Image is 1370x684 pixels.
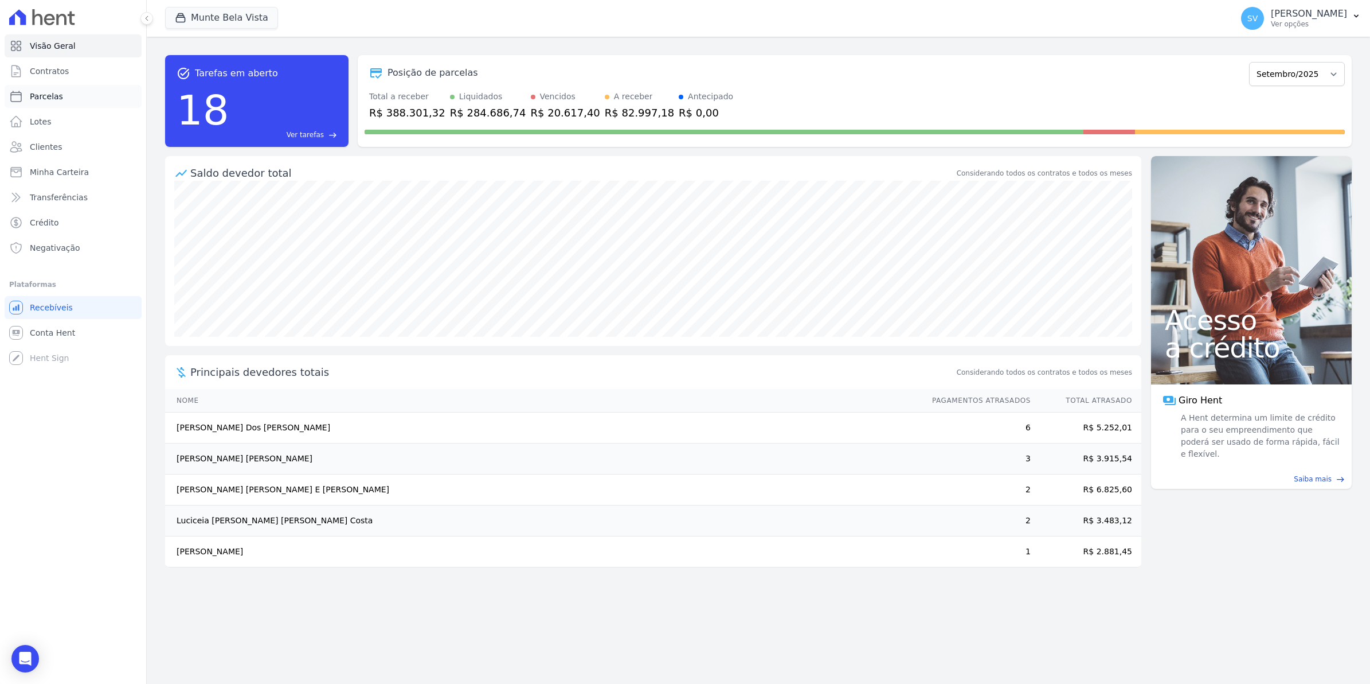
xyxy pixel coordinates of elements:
[177,67,190,80] span: task_alt
[450,105,526,121] div: R$ 284.686,74
[957,367,1132,378] span: Considerando todos os contratos e todos os meses
[30,40,76,52] span: Visão Geral
[5,60,142,83] a: Contratos
[30,217,59,228] span: Crédito
[190,364,954,380] span: Principais devedores totais
[540,91,576,103] div: Vencidos
[1031,506,1141,537] td: R$ 3.483,12
[5,211,142,234] a: Crédito
[1179,412,1340,460] span: A Hent determina um limite de crédito para o seu empreendimento que poderá ser usado de forma ráp...
[165,413,921,444] td: [PERSON_NAME] Dos [PERSON_NAME]
[921,444,1031,475] td: 3
[387,66,478,80] div: Posição de parcelas
[190,165,954,181] div: Saldo devedor total
[5,34,142,57] a: Visão Geral
[1031,389,1141,413] th: Total Atrasado
[1031,537,1141,568] td: R$ 2.881,45
[30,116,52,127] span: Lotes
[5,236,142,259] a: Negativação
[9,278,137,292] div: Plataformas
[921,506,1031,537] td: 2
[30,141,62,153] span: Clientes
[1031,413,1141,444] td: R$ 5.252,01
[287,130,324,140] span: Ver tarefas
[5,296,142,319] a: Recebíveis
[459,91,503,103] div: Liquidados
[30,192,88,203] span: Transferências
[1031,475,1141,506] td: R$ 6.825,60
[5,321,142,344] a: Conta Hent
[30,242,80,254] span: Negativação
[1165,334,1338,362] span: a crédito
[165,537,921,568] td: [PERSON_NAME]
[921,389,1031,413] th: Pagamentos Atrasados
[1165,306,1338,334] span: Acesso
[957,168,1132,178] div: Considerando todos os contratos e todos os meses
[921,475,1031,506] td: 2
[1031,444,1141,475] td: R$ 3.915,54
[5,186,142,209] a: Transferências
[5,135,142,158] a: Clientes
[1179,394,1222,407] span: Giro Hent
[614,91,653,103] div: A receber
[11,645,39,673] div: Open Intercom Messenger
[5,161,142,184] a: Minha Carteira
[328,131,337,139] span: east
[1271,8,1347,20] p: [PERSON_NAME]
[679,105,733,121] div: R$ 0,00
[5,85,142,108] a: Parcelas
[921,413,1031,444] td: 6
[369,91,445,103] div: Total a receber
[177,80,229,140] div: 18
[30,166,89,178] span: Minha Carteira
[234,130,337,140] a: Ver tarefas east
[369,105,445,121] div: R$ 388.301,32
[30,65,69,77] span: Contratos
[1271,20,1347,29] p: Ver opções
[1247,14,1258,22] span: SV
[30,302,73,313] span: Recebíveis
[1294,474,1332,484] span: Saiba mais
[688,91,733,103] div: Antecipado
[165,475,921,506] td: [PERSON_NAME] [PERSON_NAME] E [PERSON_NAME]
[165,389,921,413] th: Nome
[30,91,63,102] span: Parcelas
[531,105,600,121] div: R$ 20.617,40
[921,537,1031,568] td: 1
[165,506,921,537] td: Luciceia [PERSON_NAME] [PERSON_NAME] Costa
[195,67,278,80] span: Tarefas em aberto
[5,110,142,133] a: Lotes
[165,444,921,475] td: [PERSON_NAME] [PERSON_NAME]
[1232,2,1370,34] button: SV [PERSON_NAME] Ver opções
[165,7,278,29] button: Munte Bela Vista
[30,327,75,339] span: Conta Hent
[1336,475,1345,484] span: east
[605,105,674,121] div: R$ 82.997,18
[1158,474,1345,484] a: Saiba mais east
